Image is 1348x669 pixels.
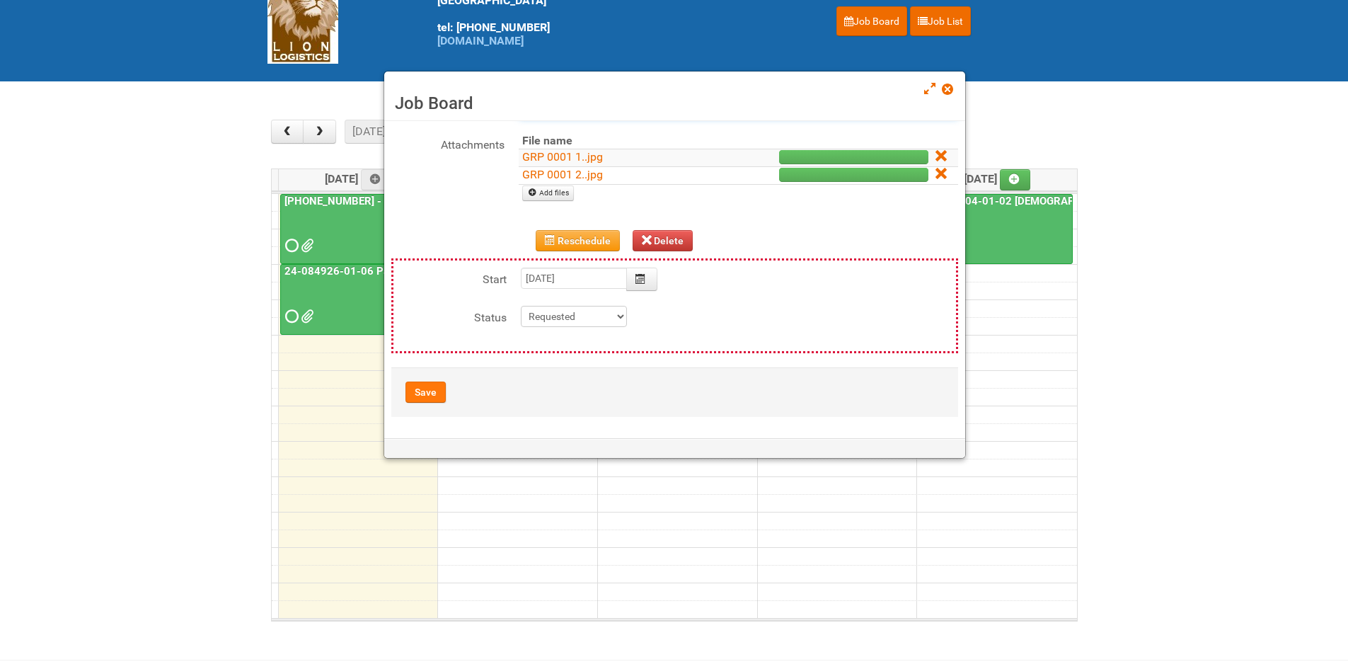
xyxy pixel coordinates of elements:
button: [DATE] [345,120,393,144]
a: Add files [522,185,574,201]
a: [PHONE_NUMBER] - R+F InnoCPT [280,194,434,265]
button: Reschedule [536,230,620,251]
label: Start [393,268,507,288]
a: GRP 0001 1..jpg [522,150,603,164]
span: MOR 25-032854-01-08.xlsm 25_032854_01_LABELS_Lion.xlsx MDN 25-032854-01-08 (1) MDN2.xlsx JNF 25-0... [301,241,311,251]
button: Delete [633,230,693,251]
a: 24-084926-01-06 Pack Collab Wand Tint [280,264,434,335]
label: Attachments [391,133,505,154]
a: 25-039404-01-02 [DEMOGRAPHIC_DATA] Wet Shave SQM [920,195,1208,207]
a: Add an event [1000,169,1031,190]
a: [DOMAIN_NAME] [437,34,524,47]
span: [DATE] [325,172,392,185]
span: Requested [285,311,295,321]
a: Job List [910,6,971,36]
label: Status [393,306,507,326]
button: Calendar [626,268,657,291]
th: File name [519,133,720,149]
span: grp 1001 2..jpg group 1001 1..jpg MOR 24-084926-01-08.xlsm Labels 24-084926-01-06 Pack Collab Wan... [301,311,311,321]
a: 25-039404-01-02 [DEMOGRAPHIC_DATA] Wet Shave SQM [918,194,1073,265]
a: GRP 0001 2..jpg [522,168,603,181]
a: 24-084926-01-06 Pack Collab Wand Tint [282,265,486,278]
h3: Job Board [395,93,955,114]
a: Add an event [361,169,392,190]
a: Job Board [836,6,907,36]
button: Save [405,382,446,403]
a: [PHONE_NUMBER] - R+F InnoCPT [282,195,449,207]
span: Requested [285,241,295,251]
span: [DATE] [964,172,1031,185]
